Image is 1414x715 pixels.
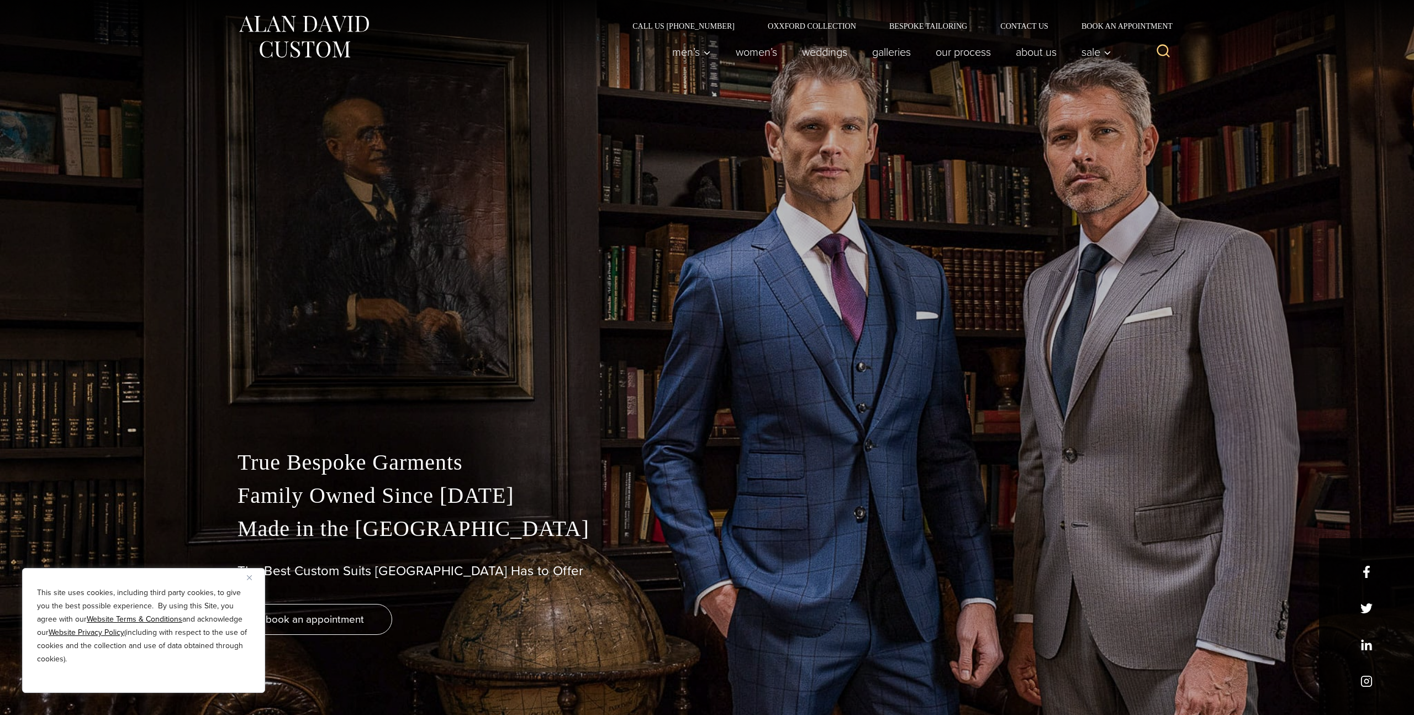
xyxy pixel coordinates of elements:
span: Sale [1081,46,1111,57]
a: Website Terms & Conditions [87,613,182,625]
a: Galleries [860,41,924,63]
a: Bespoke Tailoring [873,22,984,30]
a: linkedin [1360,639,1373,651]
a: Oxxford Collection [751,22,873,30]
p: True Bespoke Garments Family Owned Since [DATE] Made in the [GEOGRAPHIC_DATA] [238,446,1176,545]
img: Alan David Custom [238,12,370,61]
a: instagram [1360,675,1373,687]
a: weddings [790,41,860,63]
a: Call Us [PHONE_NUMBER] [616,22,751,30]
a: book an appointment [238,604,392,635]
a: facebook [1360,566,1373,578]
a: Website Privacy Policy [49,627,124,638]
h1: The Best Custom Suits [GEOGRAPHIC_DATA] Has to Offer [238,563,1176,579]
a: Women’s [724,41,790,63]
button: View Search Form [1150,39,1176,65]
nav: Secondary Navigation [616,22,1176,30]
a: Our Process [924,41,1004,63]
a: Book an Appointment [1065,22,1176,30]
a: x/twitter [1360,602,1373,614]
p: This site uses cookies, including third party cookies, to give you the best possible experience. ... [37,586,250,666]
nav: Primary Navigation [660,41,1117,63]
img: Close [247,575,252,580]
button: Close [247,571,260,584]
a: About Us [1004,41,1069,63]
a: Contact Us [984,22,1065,30]
span: book an appointment [266,611,364,627]
span: Men’s [672,46,711,57]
